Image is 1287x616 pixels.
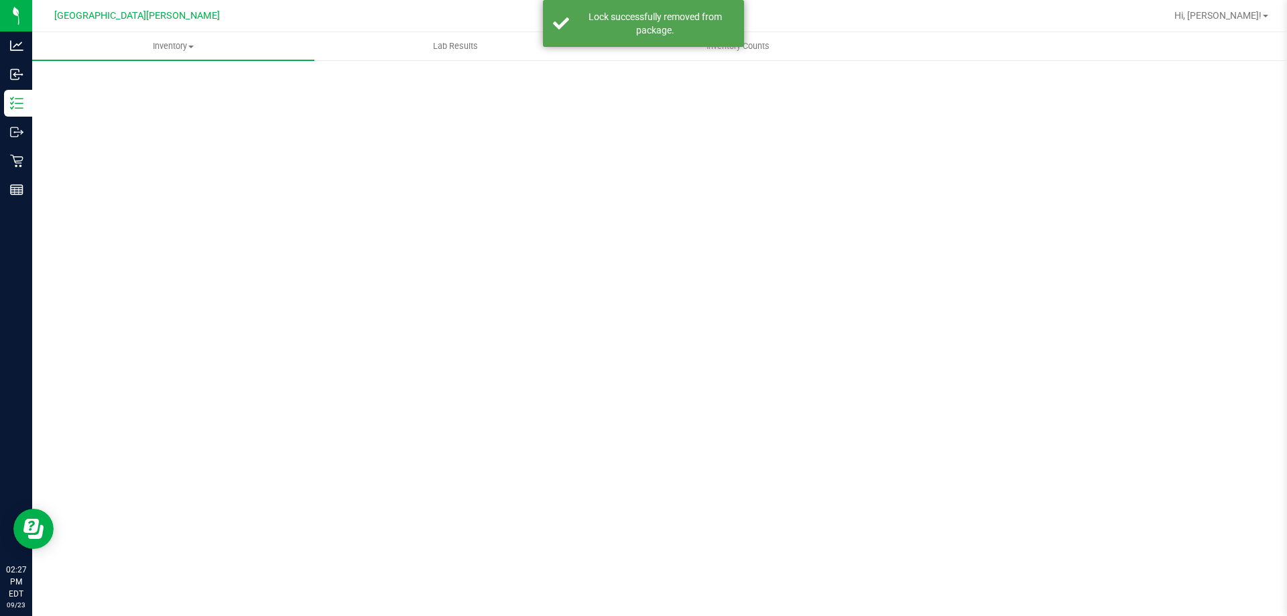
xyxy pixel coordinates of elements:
[54,10,220,21] span: [GEOGRAPHIC_DATA][PERSON_NAME]
[13,509,54,549] iframe: Resource center
[314,32,597,60] a: Lab Results
[10,125,23,139] inline-svg: Outbound
[10,97,23,110] inline-svg: Inventory
[6,564,26,600] p: 02:27 PM EDT
[10,39,23,52] inline-svg: Analytics
[6,600,26,610] p: 09/23
[576,10,734,37] div: Lock successfully removed from package.
[415,40,496,52] span: Lab Results
[10,68,23,81] inline-svg: Inbound
[32,40,314,52] span: Inventory
[10,183,23,196] inline-svg: Reports
[10,154,23,168] inline-svg: Retail
[1174,10,1262,21] span: Hi, [PERSON_NAME]!
[32,32,314,60] a: Inventory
